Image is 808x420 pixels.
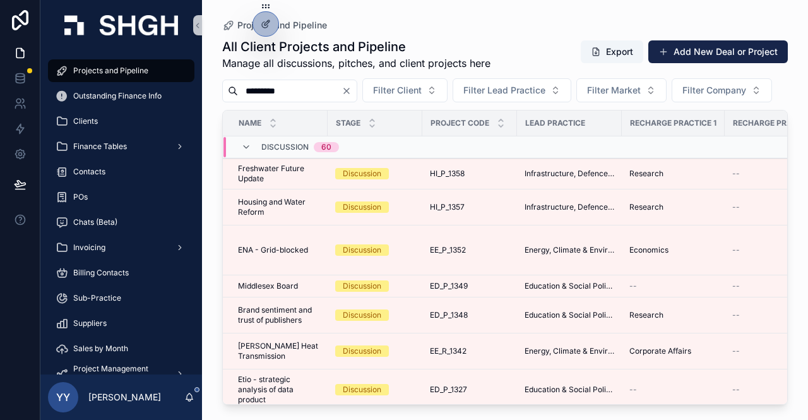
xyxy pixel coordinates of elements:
span: Research [629,202,663,212]
a: Discussion [335,345,415,357]
span: EE_R_1342 [430,346,466,356]
a: Projects and Pipeline [222,19,327,32]
div: Discussion [343,201,381,213]
a: Projects and Pipeline [48,59,194,82]
a: Sales by Month [48,337,194,360]
a: Education & Social Policy [525,385,614,395]
div: Discussion [343,309,381,321]
a: Discussion [335,280,415,292]
a: Clients [48,110,194,133]
span: Filter Client [373,84,422,97]
a: HI_P_1358 [430,169,509,179]
a: Outstanding Finance Info [48,85,194,107]
span: Projects and Pipeline [73,66,148,76]
span: -- [629,385,637,395]
span: ED_P_1349 [430,281,468,291]
a: HI_P_1357 [430,202,509,212]
span: Filter Company [682,84,746,97]
span: Sub-Practice [73,293,121,303]
span: -- [732,385,740,395]
a: Contacts [48,160,194,183]
a: Discussion [335,309,415,321]
a: Billing Contacts [48,261,194,284]
a: ED_P_1348 [430,310,509,320]
a: Education & Social Policy [525,281,614,291]
span: Middlesex Board [238,281,298,291]
span: Infrastructure, Defence, Industrial, Transport [525,169,614,179]
a: EE_P_1352 [430,245,509,255]
button: Select Button [453,78,571,102]
span: Research [629,169,663,179]
a: Energy, Climate & Environment [525,346,614,356]
span: Lead Practice [525,118,585,128]
div: Discussion [343,345,381,357]
span: ENA - Grid-blocked [238,245,308,255]
span: ED_P_1348 [430,310,468,320]
a: Brand sentiment and trust of publishers [238,305,320,325]
a: Etio - strategic analysis of data product [238,375,320,405]
span: HI_P_1357 [430,202,465,212]
a: -- [629,385,717,395]
span: -- [629,281,637,291]
span: Filter Market [587,84,641,97]
h1: All Client Projects and Pipeline [222,38,490,56]
button: Select Button [576,78,667,102]
a: Housing and Water Reform [238,197,320,217]
a: [PERSON_NAME] Heat Transmission [238,341,320,361]
span: Name [239,118,261,128]
a: Project Management (beta) [48,363,194,385]
div: scrollable content [40,51,202,375]
a: Research [629,310,717,320]
span: Finance Tables [73,141,127,152]
div: Discussion [343,168,381,179]
div: Discussion [343,384,381,395]
button: Add New Deal or Project [648,40,788,63]
span: Energy, Climate & Environment [525,245,614,255]
span: -- [732,281,740,291]
span: Research [629,310,663,320]
a: POs [48,186,194,208]
span: YY [56,390,70,405]
span: -- [732,202,740,212]
span: Invoicing [73,243,105,253]
a: Invoicing [48,236,194,259]
div: 60 [321,142,331,152]
a: Freshwater Future Update [238,164,320,184]
a: Infrastructure, Defence, Industrial, Transport [525,202,614,212]
button: Select Button [362,78,448,102]
a: Discussion [335,168,415,179]
span: Suppliers [73,318,107,328]
a: ED_P_1327 [430,385,509,395]
a: Sub-Practice [48,287,194,309]
span: Stage [336,118,360,128]
a: Middlesex Board [238,281,320,291]
span: HI_P_1358 [430,169,465,179]
span: Chats (Beta) [73,217,117,227]
div: Discussion [343,280,381,292]
span: Education & Social Policy [525,310,614,320]
a: ED_P_1349 [430,281,509,291]
a: Discussion [335,201,415,213]
img: App logo [64,15,178,35]
span: Discussion [261,142,309,152]
a: -- [629,281,717,291]
span: Project Code [431,118,489,128]
span: Project Management (beta) [73,364,165,384]
a: Discussion [335,384,415,395]
span: -- [732,245,740,255]
span: Outstanding Finance Info [73,91,162,101]
p: [PERSON_NAME] [88,391,161,404]
a: ENA - Grid-blocked [238,245,320,255]
span: Economics [629,245,668,255]
a: Research [629,169,717,179]
span: Recharge Practice 1 [630,118,716,128]
a: Economics [629,245,717,255]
